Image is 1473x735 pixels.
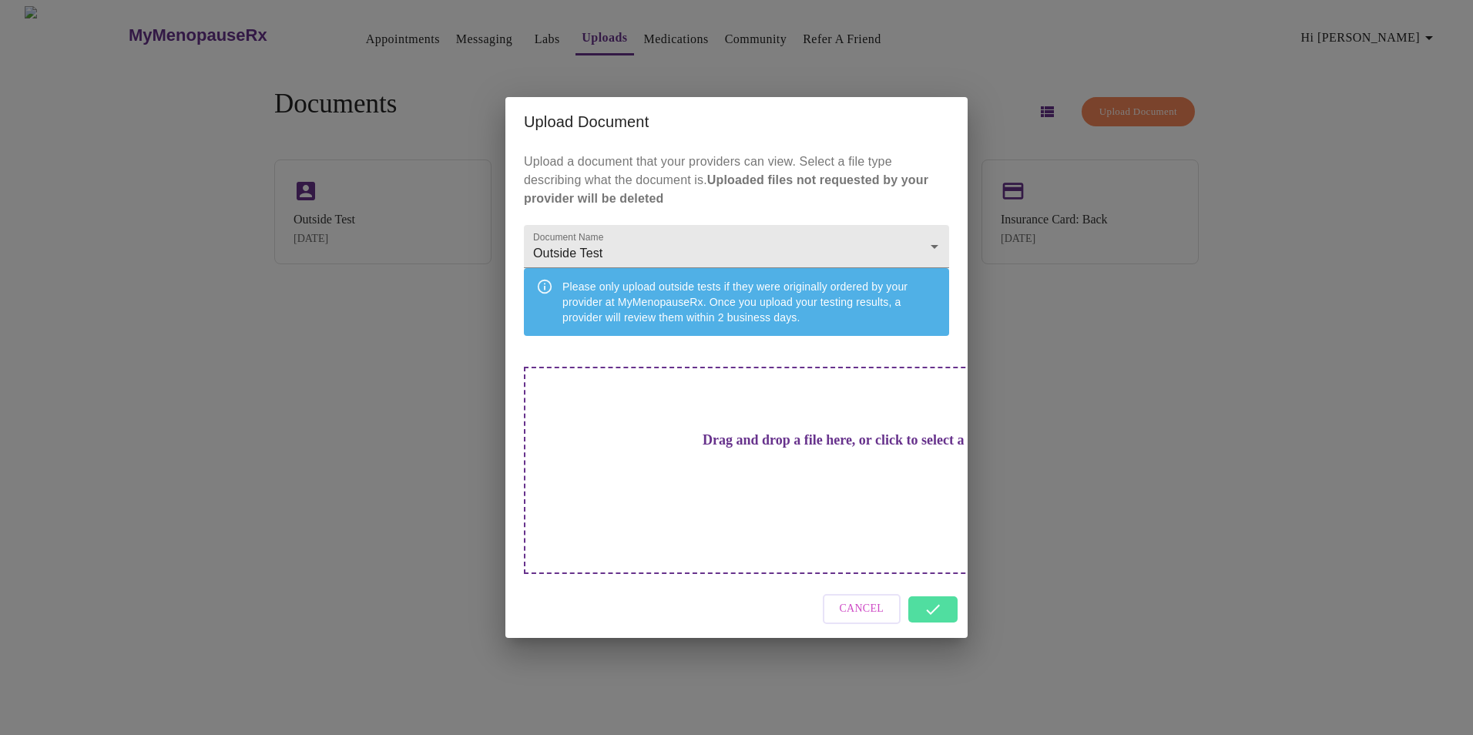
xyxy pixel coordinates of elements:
p: Upload a document that your providers can view. Select a file type describing what the document is. [524,153,949,208]
h2: Upload Document [524,109,949,134]
button: Cancel [823,594,901,624]
h3: Drag and drop a file here, or click to select a file [632,432,1057,448]
div: Outside Test [524,225,949,268]
div: Please only upload outside tests if they were originally ordered by your provider at MyMenopauseR... [562,273,937,331]
span: Cancel [840,599,884,619]
strong: Uploaded files not requested by your provider will be deleted [524,173,928,205]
